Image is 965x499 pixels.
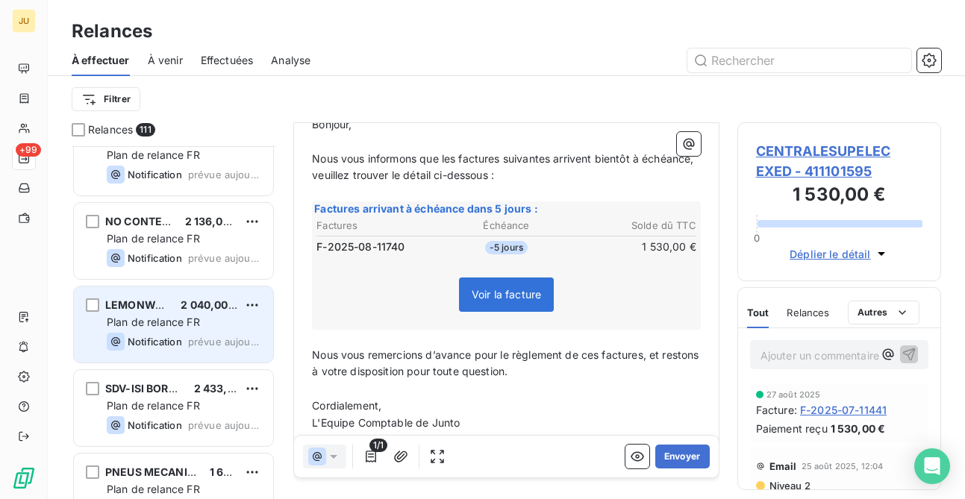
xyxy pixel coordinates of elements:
span: Analyse [271,53,310,68]
button: Envoyer [655,445,710,468]
span: Notification [128,252,182,264]
span: Notification [128,336,182,348]
th: Échéance [443,218,569,233]
span: 25 août 2025, 12:04 [802,462,884,471]
span: prévue aujourd’hui [188,336,261,348]
button: Filtrer [72,87,140,111]
span: Paiement reçu [756,421,828,436]
span: 1 602,00 € [210,465,265,478]
div: JU [12,9,36,33]
span: À effectuer [72,53,130,68]
span: 27 août 2025 [766,390,821,399]
span: Plan de relance FR [107,483,200,495]
span: PNEUS MECANIQUE CARROSSERIE [105,465,287,478]
input: Rechercher [687,48,911,72]
span: +99 [16,143,41,157]
div: grid [72,146,275,499]
span: prévue aujourd’hui [188,419,261,431]
span: Facture : [756,402,797,418]
span: F-2025-08-11740 [316,239,405,254]
span: Déplier le détail [790,246,871,262]
button: Déplier le détail [785,245,893,263]
h3: 1 530,00 € [756,181,922,211]
div: Open Intercom Messenger [914,448,950,484]
span: 2 040,00 € [181,298,238,311]
span: Tout [747,307,769,318]
span: 2 433,00 € [194,382,252,395]
img: Logo LeanPay [12,466,36,490]
span: prévue aujourd’hui [188,252,261,264]
span: Cordialement, [312,399,381,412]
span: 1/1 [369,439,387,452]
span: -5 jours [485,241,528,254]
h3: Relances [72,18,152,45]
span: À venir [148,53,183,68]
span: Bonjour, [312,118,352,131]
span: Effectuées [201,53,254,68]
span: LEMONWAY [105,298,169,311]
span: 1 530,00 € [831,421,886,436]
span: Nous vous remercions d’avance pour le règlement de ces factures, et restons à votre disposition p... [312,348,702,378]
span: F-2025-07-11441 [800,402,887,418]
th: Factures [316,218,442,233]
span: Voir la facture [459,277,554,312]
span: 2 136,00 € [185,215,240,227]
span: Notification [128,169,182,181]
span: Email [769,460,797,472]
span: 111 [136,123,154,136]
span: SDV-ISI BORDEAUX [105,382,205,395]
span: Factures arrivant à échéance dans 5 jours : [314,202,537,215]
span: L'Equipe Comptable de Junto [312,416,460,429]
span: Plan de relance FR [107,148,200,161]
span: CENTRALESUPELEC EXED - 411101595 [756,141,922,181]
span: NO CONTEST [105,215,176,227]
span: Nous vous informons que les factures suivantes arrivent bientôt à échéance, veuillez trouver le d... [312,152,696,182]
span: Plan de relance FR [107,399,200,412]
span: 0 [754,232,760,244]
th: Solde dû TTC [571,218,697,233]
span: Relances [787,307,829,318]
button: Autres [848,301,920,324]
span: Notification [128,419,182,431]
td: 1 530,00 € [571,239,697,255]
span: prévue aujourd’hui [188,169,261,181]
span: Plan de relance FR [107,316,200,328]
span: Relances [88,122,133,137]
span: Plan de relance FR [107,232,200,245]
span: Niveau 2 [768,480,811,492]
